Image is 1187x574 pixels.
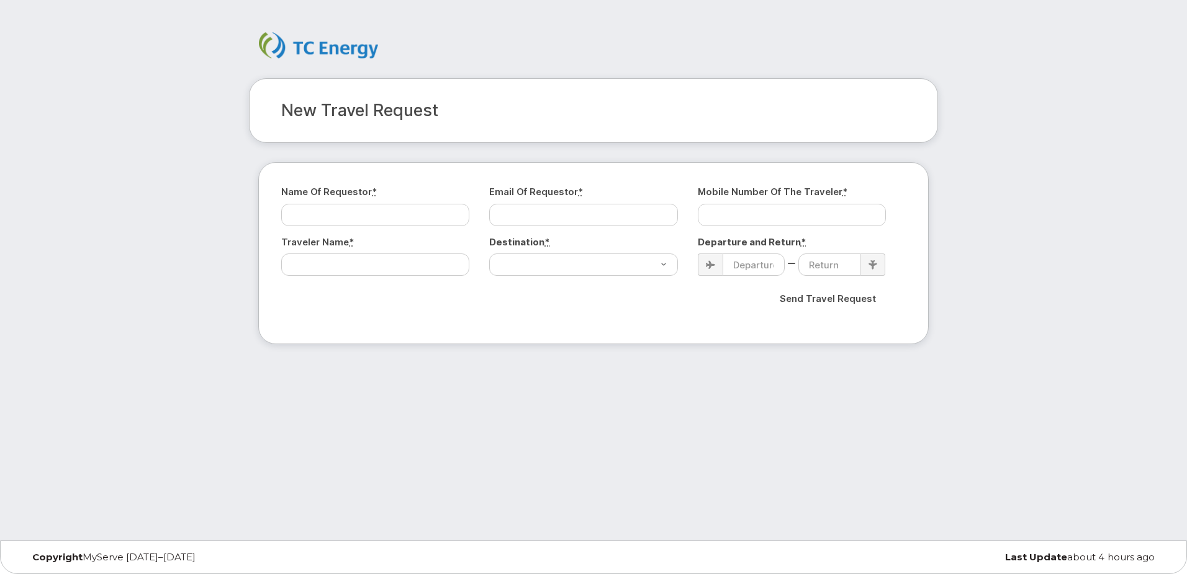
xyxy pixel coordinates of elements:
strong: Copyright [32,551,83,563]
img: TC Energy [259,32,378,58]
div: about 4 hours ago [783,552,1164,562]
abbr: required [349,236,354,248]
abbr: required [544,236,550,248]
strong: Last Update [1005,551,1067,563]
label: Email of Requestor [489,185,583,198]
div: MyServe [DATE]–[DATE] [23,552,404,562]
input: Send Travel Request [769,285,887,312]
abbr: required [372,186,377,198]
input: Return [798,253,860,276]
abbr: required [801,236,806,248]
label: Destination [489,235,550,248]
input: Departure [723,253,785,276]
label: Mobile Number of the Traveler [698,185,847,198]
abbr: required [578,186,583,198]
label: Departure and Return [698,235,806,248]
label: Name of Requestor [281,185,377,198]
label: Traveler Name [281,235,354,248]
h2: New Travel Request [281,101,906,120]
abbr: required [842,186,847,198]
